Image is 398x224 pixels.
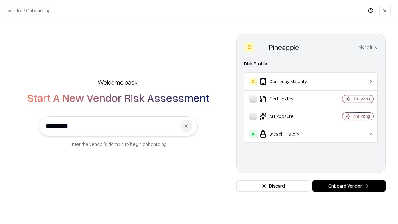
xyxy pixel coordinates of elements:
div: Analyzing [353,114,370,119]
div: Certificates [249,95,324,103]
div: C [249,78,257,85]
div: C [244,42,254,52]
div: Company Maturity [249,78,324,85]
div: Analyzing [353,96,370,101]
p: Enter the vendor’s domain to begin onboarding [70,141,167,147]
div: Breach History [249,130,324,138]
button: More info [359,41,378,53]
div: Pineapple [269,42,299,52]
button: Onboard Vendor [312,180,386,192]
div: Risk Profile [244,60,378,68]
div: AI Exposure [249,113,324,120]
button: Discard [236,180,310,192]
div: A [249,130,257,138]
h5: Welcome back, [98,78,139,86]
h2: Start A New Vendor Risk Assessment [27,91,210,104]
img: Pineapple [257,42,266,52]
p: Vendor / Onboarding [7,7,51,14]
